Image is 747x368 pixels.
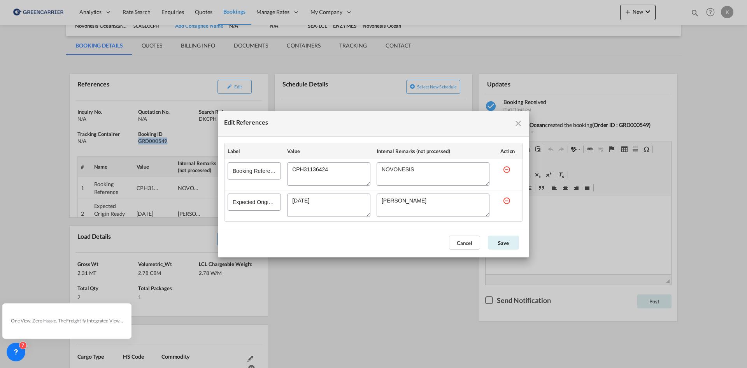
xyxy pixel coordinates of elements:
[493,143,523,159] th: Action
[503,166,510,173] md-icon: icon-minus-circle-outline red-400-fg s20 cursor mr-5
[228,194,281,211] input: Expected Origin Ready Date
[284,143,373,159] th: Value
[8,8,178,16] body: Editor, editor4
[228,162,281,180] input: Booking Reference
[449,236,480,250] button: Cancel
[373,143,493,159] th: Internal Remarks (not processed)
[488,236,519,250] button: Save
[218,111,529,257] md-dialog: Edit References
[224,117,268,130] div: Edit References
[503,197,510,204] md-icon: icon-minus-circle-outline red-400-fg s20 cursor mr-5
[224,143,284,159] th: Label
[514,119,523,128] md-icon: icon-close fg-AAA8AD cursor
